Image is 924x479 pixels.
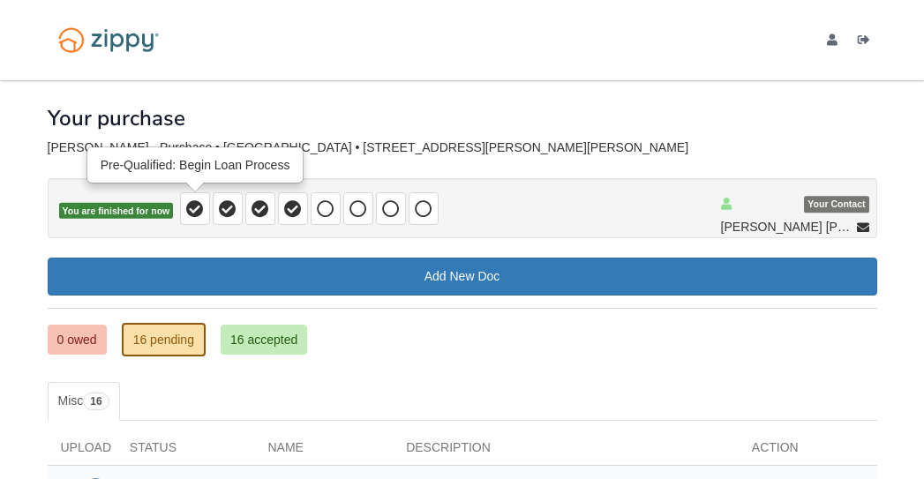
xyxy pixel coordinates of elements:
[393,438,739,465] div: Description
[116,438,255,465] div: Status
[254,438,393,465] div: Name
[721,218,853,236] span: [PERSON_NAME] [PERSON_NAME]
[804,197,868,213] span: Your Contact
[59,203,174,220] span: You are finished for now
[83,393,109,410] span: 16
[48,19,169,61] img: Logo
[858,34,877,51] a: Log out
[221,325,307,355] a: 16 accepted
[48,325,107,355] a: 0 owed
[122,323,206,356] a: 16 pending
[88,148,303,182] div: Pre-Qualified: Begin Loan Process
[48,382,120,421] a: Misc
[48,140,877,155] div: [PERSON_NAME] - Purchase • [GEOGRAPHIC_DATA] • [STREET_ADDRESS][PERSON_NAME][PERSON_NAME]
[827,34,845,51] a: edit profile
[739,438,877,465] div: Action
[48,258,877,296] a: Add New Doc
[48,438,116,465] div: Upload
[48,107,185,130] h1: Your purchase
